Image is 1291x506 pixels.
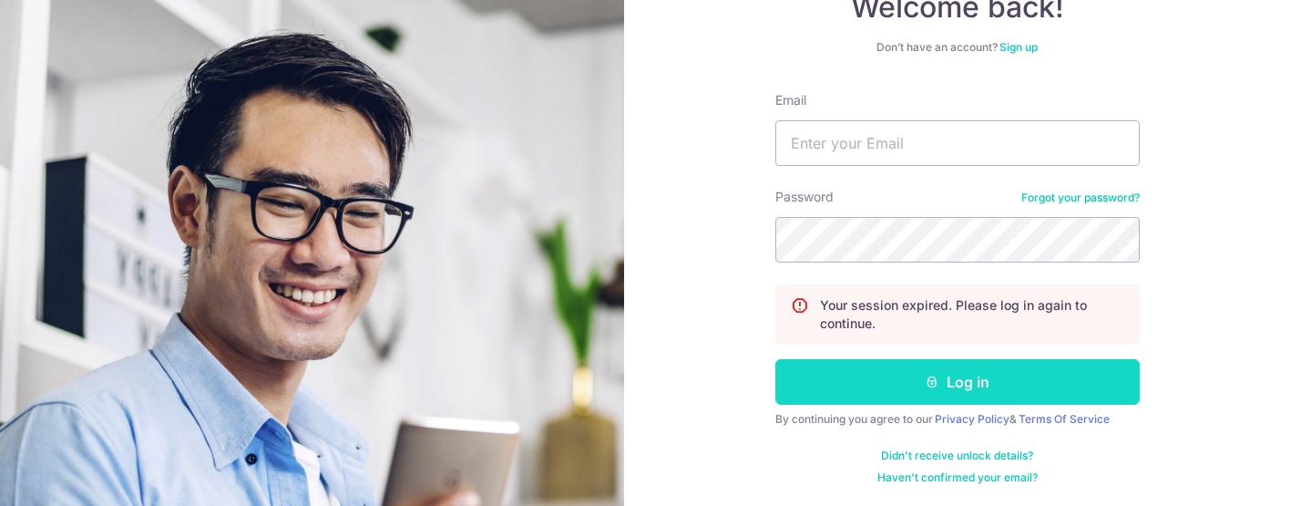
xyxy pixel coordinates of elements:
[1019,412,1110,426] a: Terms Of Service
[935,412,1009,426] a: Privacy Policy
[820,296,1124,333] p: Your session expired. Please log in again to continue.
[775,120,1140,166] input: Enter your Email
[1021,191,1140,205] a: Forgot your password?
[775,359,1140,405] button: Log in
[999,40,1038,54] a: Sign up
[775,188,834,206] label: Password
[775,412,1140,427] div: By continuing you agree to our &
[775,91,806,109] label: Email
[881,449,1033,463] a: Didn't receive unlock details?
[877,470,1038,485] a: Haven't confirmed your email?
[775,40,1140,55] div: Don’t have an account?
